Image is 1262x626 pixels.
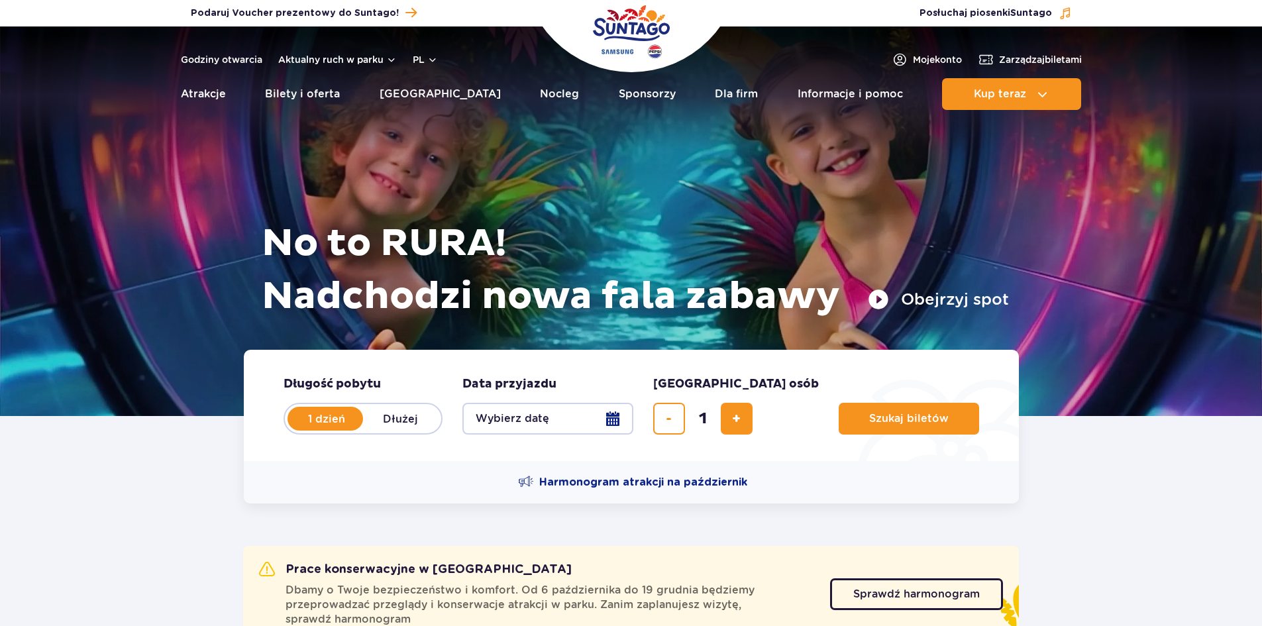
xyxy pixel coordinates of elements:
[999,53,1082,66] span: Zarządzaj biletami
[539,475,747,490] span: Harmonogram atrakcji na październik
[920,7,1052,20] span: Posłuchaj piosenki
[619,78,676,110] a: Sponsorzy
[518,474,747,490] a: Harmonogram atrakcji na październik
[540,78,579,110] a: Nocleg
[462,403,633,435] button: Wybierz datę
[265,78,340,110] a: Bilety i oferta
[830,578,1003,610] a: Sprawdź harmonogram
[462,376,556,392] span: Data przyjazdu
[181,53,262,66] a: Godziny otwarcia
[974,88,1026,100] span: Kup teraz
[892,52,962,68] a: Mojekonto
[853,589,980,600] span: Sprawdź harmonogram
[913,53,962,66] span: Moje konto
[798,78,903,110] a: Informacje i pomoc
[653,403,685,435] button: usuń bilet
[653,376,819,392] span: [GEOGRAPHIC_DATA] osób
[244,350,1019,461] form: Planowanie wizyty w Park of Poland
[869,413,949,425] span: Szukaj biletów
[868,289,1009,310] button: Obejrzyj spot
[687,403,719,435] input: liczba biletów
[181,78,226,110] a: Atrakcje
[942,78,1081,110] button: Kup teraz
[978,52,1082,68] a: Zarządzajbiletami
[380,78,501,110] a: [GEOGRAPHIC_DATA]
[278,54,397,65] button: Aktualny ruch w parku
[259,562,572,578] h2: Prace konserwacyjne w [GEOGRAPHIC_DATA]
[262,217,1009,323] h1: No to RURA! Nadchodzi nowa fala zabawy
[920,7,1072,20] button: Posłuchaj piosenkiSuntago
[289,405,364,433] label: 1 dzień
[839,403,979,435] button: Szukaj biletów
[721,403,753,435] button: dodaj bilet
[715,78,758,110] a: Dla firm
[1010,9,1052,18] span: Suntago
[284,376,381,392] span: Długość pobytu
[413,53,438,66] button: pl
[191,4,417,22] a: Podaruj Voucher prezentowy do Suntago!
[363,405,439,433] label: Dłużej
[191,7,399,20] span: Podaruj Voucher prezentowy do Suntago!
